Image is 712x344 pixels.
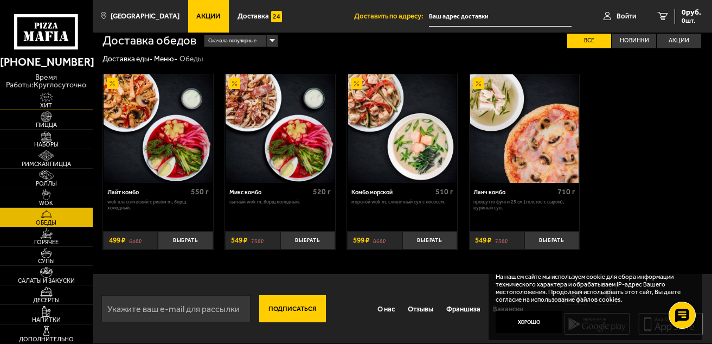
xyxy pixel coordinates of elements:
[371,297,402,321] a: О нас
[251,237,264,244] s: 738 ₽
[496,311,562,333] button: Хорошо
[208,34,256,48] span: Сначала популярные
[225,74,335,183] a: АкционныйМикс комбо
[102,35,196,47] h1: Доставка обедов
[351,199,453,205] p: Морской Wok M, Сливочный суп с лососем.
[402,231,457,250] button: Выбрать
[229,78,240,89] img: Акционный
[229,199,331,205] p: Сытный Wok M, Борщ холодный.
[435,187,453,196] span: 510 г
[259,295,326,322] button: Подписаться
[313,187,331,196] span: 520 г
[473,78,484,89] img: Акционный
[154,54,177,63] a: Меню-
[107,78,118,89] img: Акционный
[226,74,334,183] img: Микс комбо
[470,74,579,183] img: Ланч комбо
[473,199,575,211] p: Прошутто Фунги 25 см (толстое с сыром), Куриный суп.
[348,74,457,183] img: Комбо морской
[351,78,362,89] img: Акционный
[495,237,508,244] s: 738 ₽
[103,74,213,183] a: АкционныйЛайт комбо
[567,34,611,48] label: Все
[231,237,247,244] span: 549 ₽
[179,54,203,64] div: Обеды
[496,273,688,304] p: На нашем сайте мы используем cookie для сбора информации технического характера и обрабатываем IP...
[682,17,701,24] span: 0 шт.
[104,74,212,183] img: Лайт комбо
[440,297,487,321] a: Франшиза
[524,231,579,250] button: Выбрать
[107,189,189,196] div: Лайт комбо
[353,237,369,244] span: 599 ₽
[617,12,636,20] span: Войти
[111,12,179,20] span: [GEOGRAPHIC_DATA]
[557,187,575,196] span: 710 г
[196,12,220,20] span: Акции
[470,74,580,183] a: АкционныйЛанч комбо
[107,199,209,211] p: Wok классический с рисом M, Борщ холодный.
[158,231,213,250] button: Выбрать
[612,34,656,48] label: Новинки
[487,297,530,321] a: Вакансии
[102,54,152,63] a: Доставка еды-
[238,12,269,20] span: Доставка
[475,237,491,244] span: 549 ₽
[354,12,429,20] span: Доставить по адресу:
[271,11,283,22] img: 15daf4d41897b9f0e9f617042186c801.svg
[129,237,142,244] s: 648 ₽
[429,7,572,27] input: Ваш адрес доставки
[280,231,335,250] button: Выбрать
[101,295,251,322] input: Укажите ваш e-mail для рассылки
[351,189,433,196] div: Комбо морской
[191,187,209,196] span: 550 г
[109,237,125,244] span: 499 ₽
[682,9,701,16] span: 0 руб.
[373,237,386,244] s: 868 ₽
[657,34,701,48] label: Акции
[347,74,457,183] a: АкционныйКомбо морской
[473,189,555,196] div: Ланч комбо
[229,189,311,196] div: Микс комбо
[401,297,440,321] a: Отзывы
